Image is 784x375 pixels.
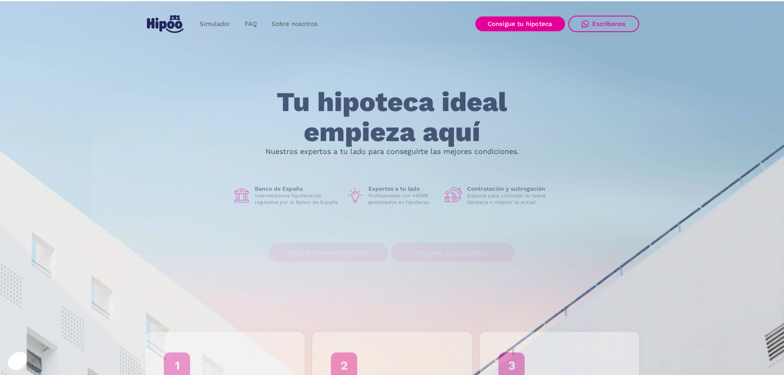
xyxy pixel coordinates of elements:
a: home [145,12,186,36]
p: Nuestros expertos a tu lado para conseguirte las mejores condiciones. [265,148,519,155]
a: Consigue tu hipoteca [475,16,565,31]
div: Escríbenos [592,20,626,28]
a: Buscar nueva hipoteca [269,243,388,262]
a: Escríbenos [568,16,639,32]
a: FAQ [237,16,264,32]
p: Profesionales con +40M€ gestionados en hipotecas [368,193,438,206]
a: Mejorar mi hipoteca [391,243,515,262]
a: Simulador [192,16,237,32]
p: Intermediarios hipotecarios regulados por el Banco de España [255,193,340,206]
a: Sobre nosotros [264,16,325,32]
h1: Banco de España [255,185,340,193]
p: Soporte para contratar tu nueva hipoteca o mejorar la actual [467,193,552,206]
h1: Contratación y subrogación [467,185,552,193]
h1: Tu hipoteca ideal empieza aquí [236,87,548,147]
h1: Expertos a tu lado [368,185,438,193]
